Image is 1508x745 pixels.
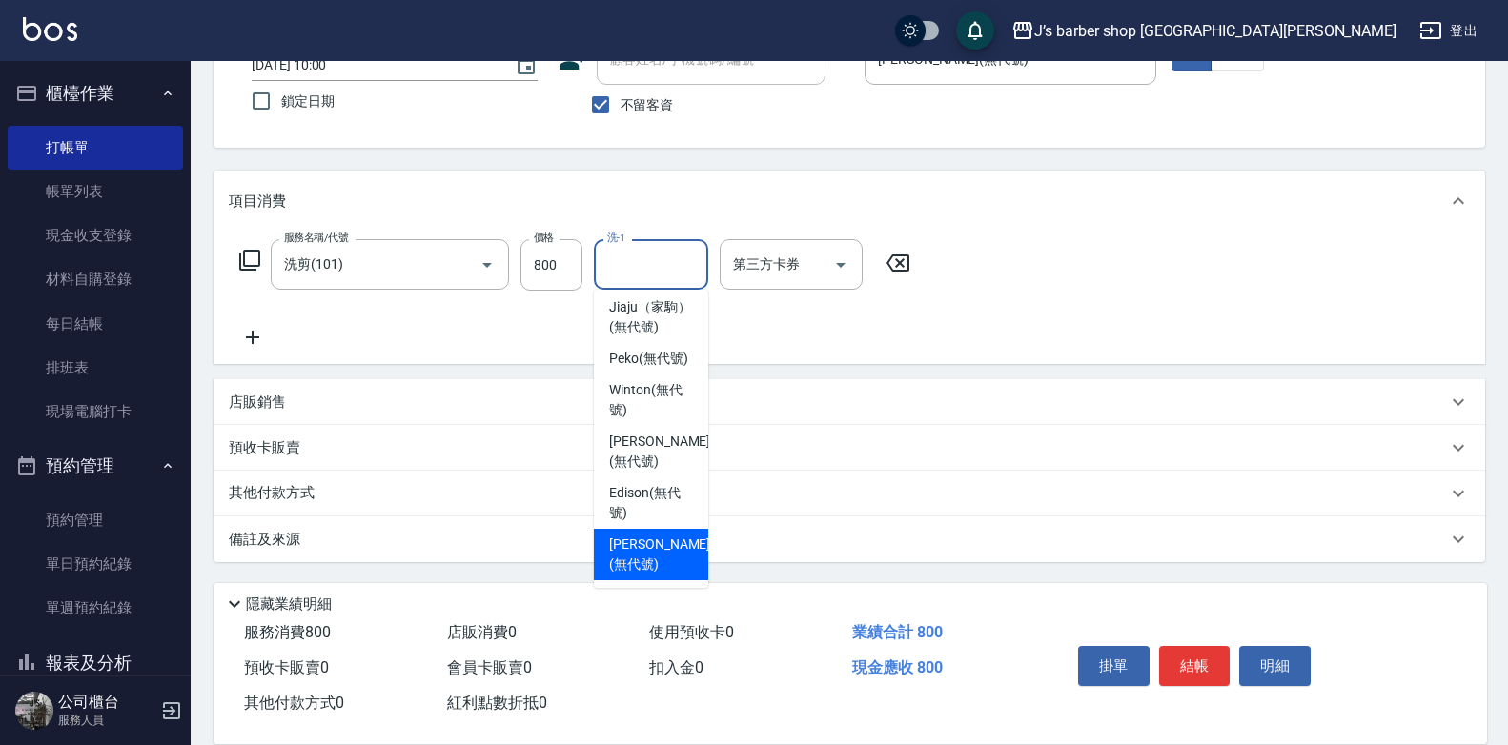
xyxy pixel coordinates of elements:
[447,658,532,676] span: 會員卡販賣 0
[246,594,332,614] p: 隱藏業績明細
[229,438,300,458] p: 預收卡販賣
[8,302,183,346] a: 每日結帳
[8,257,183,301] a: 材料自購登錄
[229,393,286,413] p: 店販銷售
[503,43,549,89] button: Choose date, selected date is 2025-09-09
[649,623,734,641] span: 使用預收卡 0
[244,658,329,676] span: 預收卡販賣 0
[23,17,77,41] img: Logo
[609,297,693,337] span: Jiaju（家駒） (無代號)
[214,171,1485,232] div: 項目消費
[214,471,1485,516] div: 其他付款方式
[229,191,286,211] p: 項目消費
[1412,13,1485,49] button: 登出
[8,390,183,433] a: 現場電腦打卡
[472,250,502,280] button: Open
[8,542,183,586] a: 單日預約紀錄
[447,623,517,641] span: 店販消費 0
[214,379,1485,425] div: 店販銷售
[244,694,344,712] span: 其他付款方式 0
[229,483,324,504] p: 其他付款方式
[8,213,183,257] a: 現金收支登錄
[649,658,703,676] span: 扣入金 0
[621,95,674,115] span: 不留客資
[609,483,693,523] span: Edison (無代號)
[1159,646,1231,686] button: 結帳
[609,349,688,369] span: Peko (無代號)
[58,712,155,729] p: 服務人員
[956,11,994,50] button: save
[8,638,183,688] button: 報表及分析
[229,530,300,550] p: 備註及來源
[1034,19,1396,43] div: J’s barber shop [GEOGRAPHIC_DATA][PERSON_NAME]
[447,694,547,712] span: 紅利點數折抵 0
[58,693,155,712] h5: 公司櫃台
[281,91,335,111] span: 鎖定日期
[252,50,496,81] input: YYYY/MM/DD hh:mm
[609,432,710,472] span: [PERSON_NAME] (無代號)
[852,658,943,676] span: 現金應收 800
[284,231,348,245] label: 服務名稱/代號
[8,441,183,491] button: 預約管理
[8,498,183,542] a: 預約管理
[852,623,943,641] span: 業績合計 800
[8,170,183,213] a: 帳單列表
[244,623,331,641] span: 服務消費 800
[609,534,710,574] span: [PERSON_NAME] (無代號)
[8,126,183,170] a: 打帳單
[8,69,183,118] button: 櫃檯作業
[8,346,183,390] a: 排班表
[1078,646,1150,686] button: 掛單
[214,516,1485,562] div: 備註及來源
[214,425,1485,471] div: 預收卡販賣
[1239,646,1311,686] button: 明細
[534,231,554,245] label: 價格
[8,586,183,630] a: 單週預約紀錄
[1004,11,1404,50] button: J’s barber shop [GEOGRAPHIC_DATA][PERSON_NAME]
[607,231,625,245] label: 洗-1
[825,250,856,280] button: Open
[609,380,693,420] span: Winton (無代號)
[15,692,53,730] img: Person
